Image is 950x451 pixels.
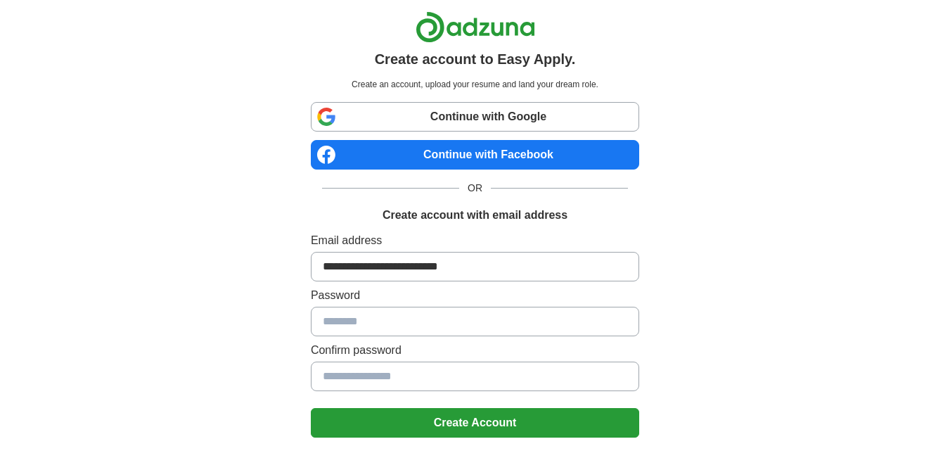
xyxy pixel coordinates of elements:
span: OR [459,181,491,196]
label: Password [311,287,639,304]
label: Confirm password [311,342,639,359]
label: Email address [311,232,639,249]
a: Continue with Facebook [311,140,639,170]
p: Create an account, upload your resume and land your dream role. [314,78,636,91]
button: Create Account [311,408,639,438]
h1: Create account to Easy Apply. [375,49,576,70]
h1: Create account with email address [383,207,567,224]
img: Adzuna logo [416,11,535,43]
a: Continue with Google [311,102,639,132]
